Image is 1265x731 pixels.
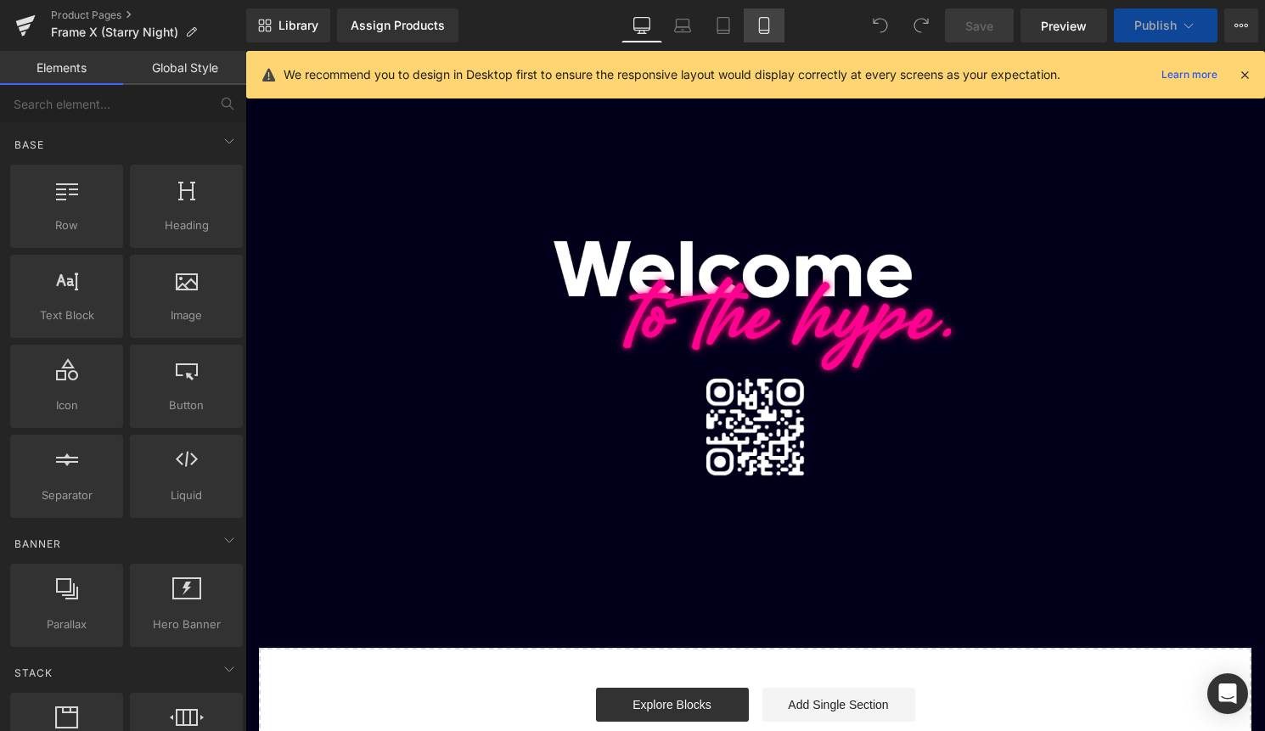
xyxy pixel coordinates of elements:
[135,306,238,324] span: Image
[1114,8,1217,42] button: Publish
[214,100,256,111] div: Mots-clés
[278,18,318,33] span: Library
[51,25,178,39] span: Frame X (Starry Night)
[351,637,503,671] a: Explore Blocks
[246,8,330,42] a: New Library
[135,486,238,504] span: Liquid
[1155,65,1224,85] a: Learn more
[744,8,784,42] a: Mobile
[15,306,118,324] span: Text Block
[284,65,1060,84] p: We recommend you to design in Desktop first to ensure the responsive layout would display correct...
[15,396,118,414] span: Icon
[662,8,703,42] a: Laptop
[48,27,83,41] div: v 4.0.25
[15,216,118,234] span: Row
[44,44,192,58] div: Domaine: [DOMAIN_NAME]
[1020,8,1107,42] a: Preview
[89,100,131,111] div: Domaine
[15,616,118,633] span: Parallax
[952,13,986,47] a: Panier
[1207,673,1248,714] div: Open Intercom Messenger
[13,665,54,681] span: Stack
[703,8,744,42] a: Tablet
[1041,17,1087,35] span: Preview
[27,27,41,41] img: logo_orange.svg
[123,51,246,85] a: Global Style
[13,137,46,153] span: Base
[13,536,63,552] span: Banner
[135,396,238,414] span: Button
[351,19,445,32] div: Assign Products
[195,98,209,112] img: tab_keywords_by_traffic_grey.svg
[27,44,41,58] img: website_grey.svg
[135,216,238,234] span: Heading
[1224,8,1258,42] button: More
[51,8,246,22] a: Product Pages
[863,8,897,42] button: Undo
[70,98,84,112] img: tab_domain_overview_orange.svg
[904,8,938,42] button: Redo
[15,486,118,504] span: Separator
[517,637,670,671] a: Add Single Section
[621,8,662,42] a: Desktop
[1134,19,1177,32] span: Publish
[959,20,979,40] span: shopping_cart
[135,616,238,633] span: Hero Banner
[965,17,993,35] span: Save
